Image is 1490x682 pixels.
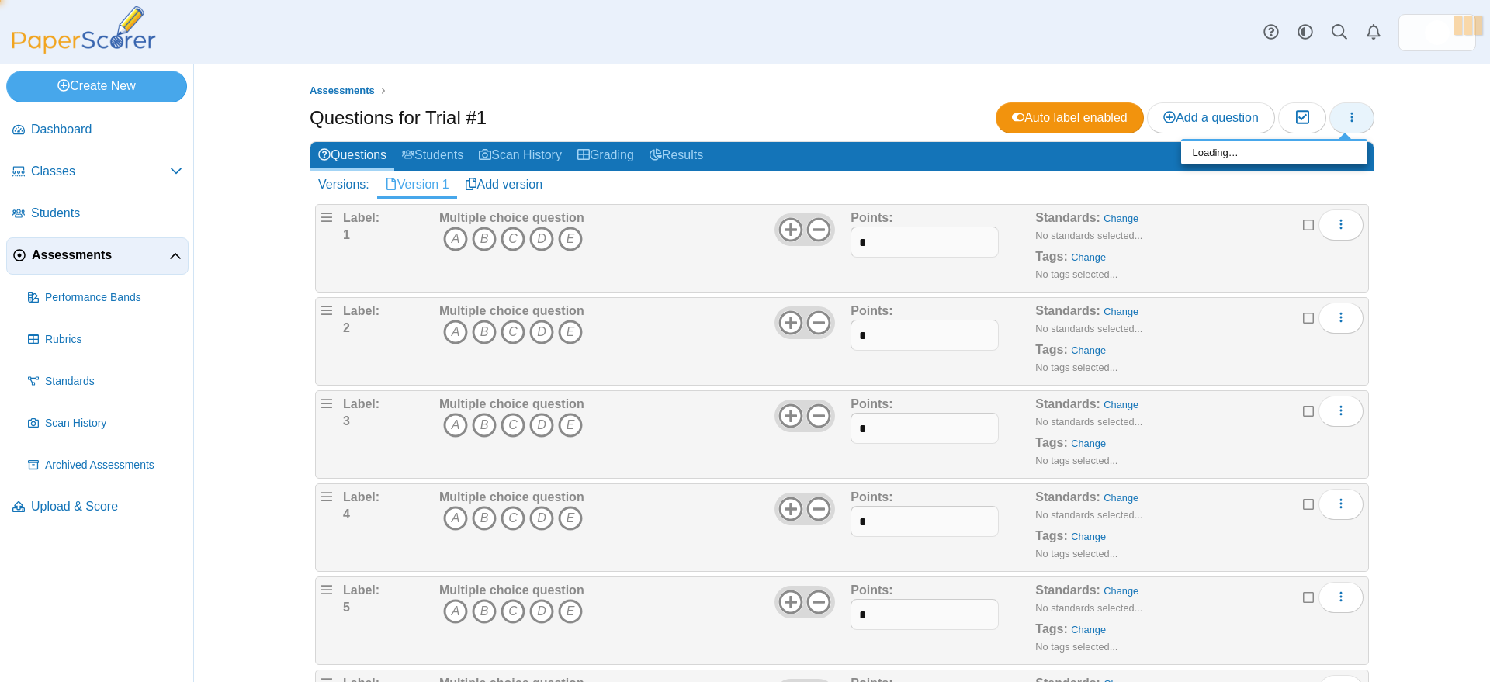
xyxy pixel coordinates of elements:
span: Add a question [1163,111,1259,124]
b: Standards: [1035,490,1100,504]
b: Standards: [1035,583,1100,597]
b: 5 [343,601,350,614]
a: Add version [457,171,551,198]
b: Points: [851,397,892,410]
i: C [501,227,525,251]
i: C [501,599,525,624]
a: PaperScorer [6,43,161,56]
a: Change [1071,531,1106,542]
b: Points: [851,583,892,597]
i: A [443,413,468,438]
span: Students [31,205,182,222]
a: Rubrics [22,321,189,358]
img: ps.8EHCIG3N8Vt7GEG8 [1425,20,1450,45]
b: Tags: [1035,250,1067,263]
span: Performance Bands [45,290,182,306]
a: Assessments [6,237,189,275]
b: Multiple choice question [439,397,584,410]
span: Assessments [310,85,375,96]
b: 2 [343,321,350,334]
span: Scan History [45,416,182,431]
a: Grading [570,142,642,171]
div: Drag handle [315,297,338,386]
i: C [501,320,525,344]
b: Label: [343,211,379,224]
i: A [443,506,468,531]
a: ps.8EHCIG3N8Vt7GEG8 [1398,14,1476,51]
b: Tags: [1035,436,1067,449]
a: Upload & Score [6,489,189,526]
a: Standards [22,363,189,400]
b: 1 [343,228,350,241]
b: 4 [343,507,350,521]
i: A [443,227,468,251]
i: B [472,413,497,438]
a: Performance Bands [22,279,189,317]
i: D [529,413,554,438]
span: Standards [45,374,182,389]
div: Drag handle [315,204,338,293]
button: More options [1318,489,1364,520]
i: D [529,320,554,344]
i: D [529,227,554,251]
h1: Questions for Trial #1 [310,105,487,131]
span: Upload & Score [31,498,182,515]
small: No tags selected... [1035,548,1117,559]
b: Multiple choice question [439,304,584,317]
b: Standards: [1035,397,1100,410]
a: Add a question [1147,102,1275,133]
b: Points: [851,490,892,504]
small: No standards selected... [1035,230,1142,241]
button: More options [1318,209,1364,241]
i: B [472,506,497,531]
b: Label: [343,397,379,410]
small: No tags selected... [1035,268,1117,280]
b: Label: [343,490,379,504]
a: Change [1104,492,1138,504]
i: E [558,413,583,438]
div: Loading… [1181,141,1367,164]
i: B [472,320,497,344]
span: Archived Assessments [45,458,182,473]
small: No tags selected... [1035,455,1117,466]
a: Scan History [471,142,570,171]
i: B [472,599,497,624]
a: Change [1071,438,1106,449]
i: E [558,227,583,251]
a: Archived Assessments [22,447,189,484]
a: Alerts [1357,16,1391,50]
div: Drag handle [315,576,338,665]
a: Change [1071,251,1106,263]
b: Tags: [1035,622,1067,635]
a: Assessments [306,81,379,101]
i: E [558,506,583,531]
a: Version 1 [377,171,457,198]
a: Change [1104,306,1138,317]
a: Students [6,196,189,233]
span: Dashboard [31,121,182,138]
a: Questions [310,142,394,171]
a: Create New [6,71,187,102]
span: Rubrics [45,332,182,348]
div: Drag handle [315,390,338,479]
a: Students [394,142,471,171]
i: A [443,320,468,344]
small: No standards selected... [1035,509,1142,521]
button: More options [1318,303,1364,334]
i: A [443,599,468,624]
small: No standards selected... [1035,416,1142,428]
a: Change [1104,585,1138,597]
a: Classes [6,154,189,191]
span: Classes [31,163,170,180]
small: No standards selected... [1035,323,1142,334]
a: Change [1104,213,1138,224]
b: Points: [851,211,892,224]
i: E [558,599,583,624]
i: C [501,506,525,531]
button: More options [1318,396,1364,427]
i: E [558,320,583,344]
b: Label: [343,304,379,317]
b: Label: [343,583,379,597]
b: Multiple choice question [439,583,584,597]
small: No tags selected... [1035,362,1117,373]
